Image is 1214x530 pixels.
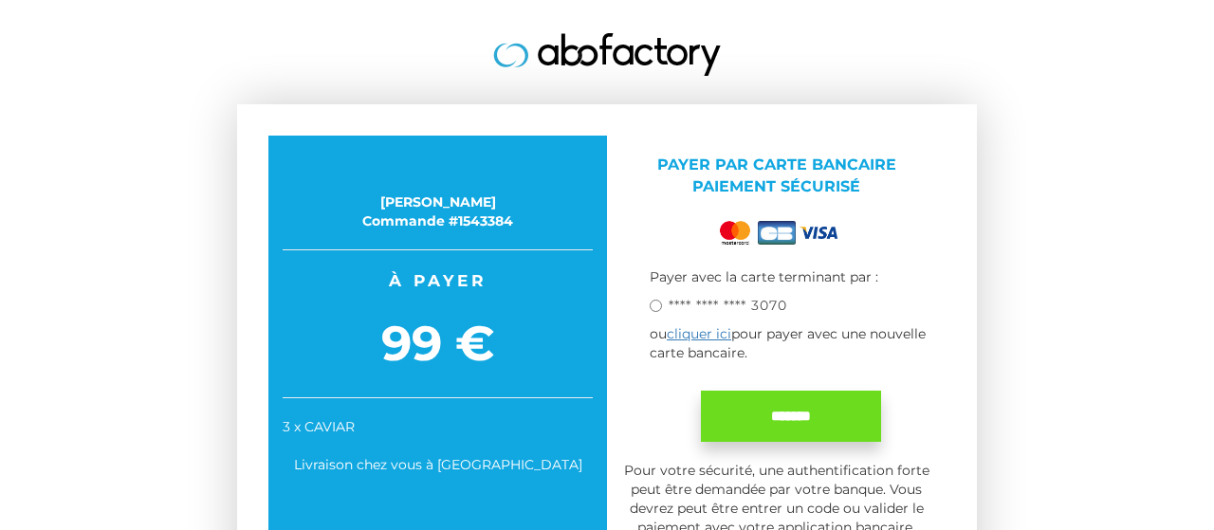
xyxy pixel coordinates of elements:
[650,267,931,286] p: Payer avec la carte terminant par :
[667,325,731,342] a: cliquer ici
[621,155,931,198] p: Payer par Carte bancaire
[800,227,837,239] img: visa.png
[758,221,796,245] img: cb.png
[650,324,931,362] p: ou pour payer avec une nouvelle carte bancaire.
[283,309,593,378] span: 99 €
[283,269,593,292] span: À payer
[493,33,721,76] img: logo.jpg
[283,417,593,436] div: 3 x CAVIAR
[283,211,593,230] div: Commande #1543384
[716,217,754,248] img: mastercard.png
[283,192,593,211] div: [PERSON_NAME]
[692,177,860,195] span: Paiement sécurisé
[283,455,593,474] div: Livraison chez vous à [GEOGRAPHIC_DATA]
